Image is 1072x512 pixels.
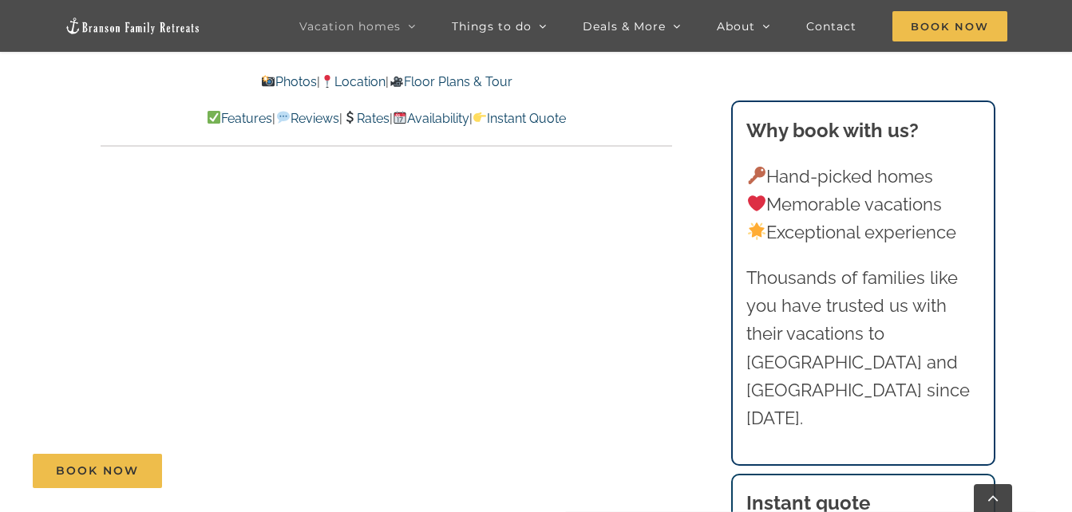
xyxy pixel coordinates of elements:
[892,11,1007,41] span: Book Now
[33,454,162,488] a: Book Now
[746,163,979,247] p: Hand-picked homes Memorable vacations Exceptional experience
[746,264,979,432] p: Thousands of families like you have trusted us with their vacations to [GEOGRAPHIC_DATA] and [GEO...
[748,195,765,212] img: ❤️
[342,111,390,126] a: Rates
[101,108,672,129] p: | | | |
[299,21,401,32] span: Vacation homes
[277,111,290,124] img: 💬
[748,167,765,184] img: 🔑
[717,21,755,32] span: About
[343,111,356,124] img: 💲
[452,21,532,32] span: Things to do
[56,464,139,478] span: Book Now
[746,116,979,145] h3: Why book with us?
[275,111,338,126] a: Reviews
[393,111,469,126] a: Availability
[473,111,566,126] a: Instant Quote
[65,17,200,35] img: Branson Family Retreats Logo
[208,111,220,124] img: ✅
[394,111,406,124] img: 📆
[748,223,765,240] img: 🌟
[207,111,272,126] a: Features
[583,21,666,32] span: Deals & More
[806,21,856,32] span: Contact
[473,111,486,124] img: 👉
